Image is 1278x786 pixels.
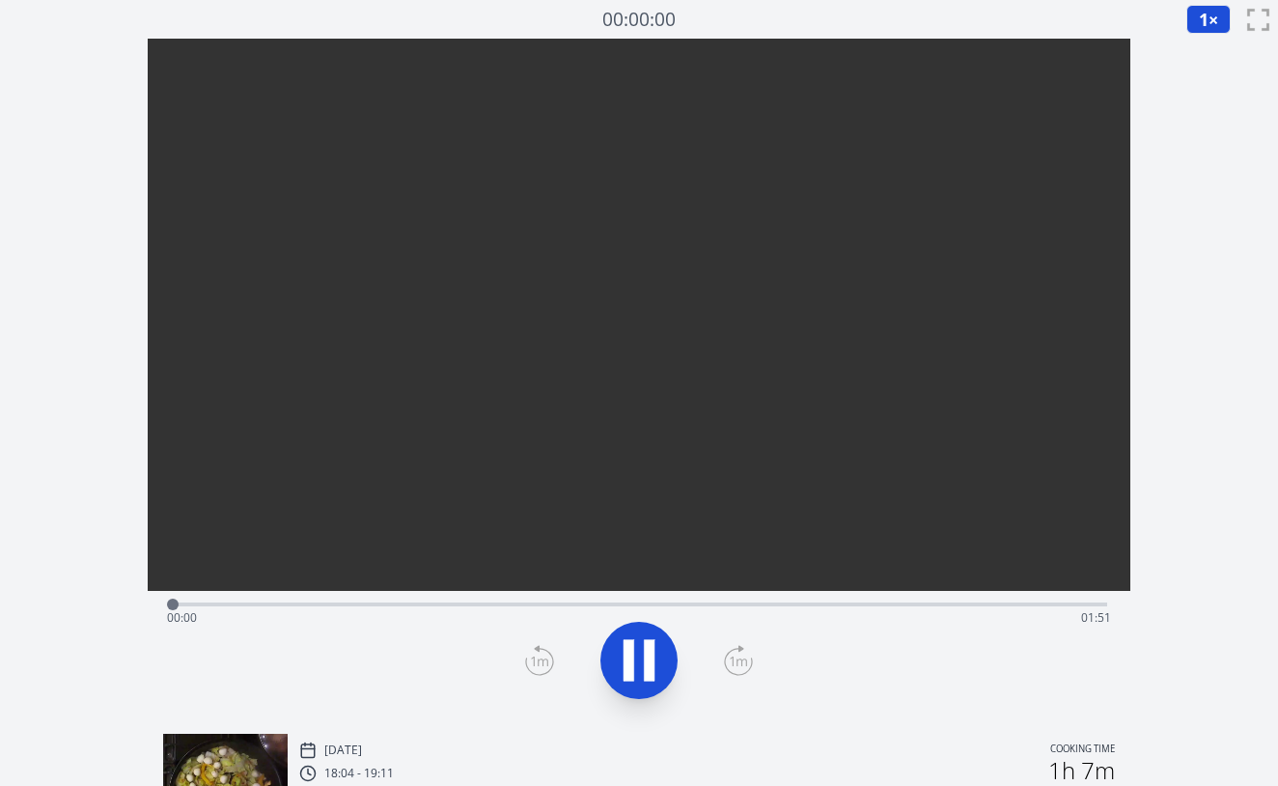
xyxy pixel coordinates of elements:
[1050,742,1115,759] p: Cooking time
[1081,609,1111,626] span: 01:51
[1186,5,1231,34] button: 1×
[602,6,676,34] a: 00:00:00
[324,766,394,781] p: 18:04 - 19:11
[1048,759,1115,782] h2: 1h 7m
[324,743,362,758] p: [DATE]
[1199,8,1209,31] span: 1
